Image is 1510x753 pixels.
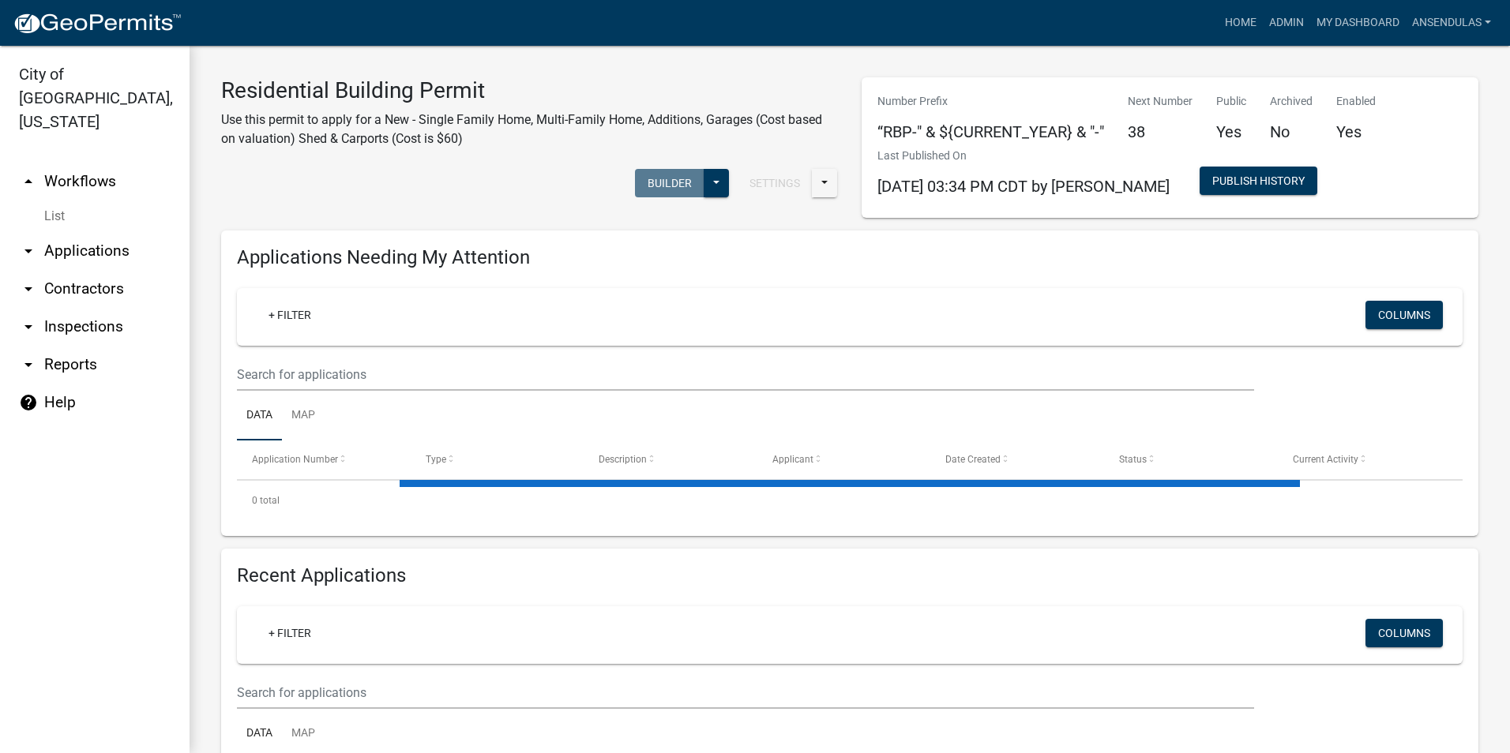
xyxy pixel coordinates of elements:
h5: Yes [1336,122,1376,141]
button: Settings [737,169,813,197]
a: + Filter [256,619,324,647]
button: Columns [1365,619,1443,647]
button: Columns [1365,301,1443,329]
div: 0 total [237,481,1463,520]
datatable-header-cell: Current Activity [1277,440,1451,478]
datatable-header-cell: Status [1104,440,1278,478]
h4: Applications Needing My Attention [237,246,1463,269]
span: Status [1119,454,1147,465]
p: Enabled [1336,93,1376,110]
span: Application Number [252,454,338,465]
span: Date Created [945,454,1001,465]
button: Publish History [1200,167,1317,195]
datatable-header-cell: Application Number [237,440,411,478]
a: Map [282,391,325,441]
p: Use this permit to apply for a New - Single Family Home, Multi-Family Home, Additions, Garages (C... [221,111,838,148]
h4: Recent Applications [237,564,1463,587]
a: + Filter [256,301,324,329]
h5: 38 [1128,122,1193,141]
wm-modal-confirm: Workflow Publish History [1200,176,1317,189]
datatable-header-cell: Applicant [757,440,931,478]
span: Type [426,454,446,465]
i: arrow_drop_down [19,355,38,374]
i: arrow_drop_down [19,317,38,336]
a: Data [237,391,282,441]
input: Search for applications [237,676,1254,709]
i: arrow_drop_down [19,242,38,260]
p: Number Prefix [877,93,1104,110]
a: My Dashboard [1310,8,1406,38]
p: Next Number [1128,93,1193,110]
datatable-header-cell: Description [584,440,757,478]
p: Archived [1270,93,1313,110]
h5: No [1270,122,1313,141]
a: Home [1219,8,1263,38]
datatable-header-cell: Type [411,440,584,478]
i: arrow_drop_down [19,279,38,298]
span: Current Activity [1293,454,1358,465]
a: ansendulas [1406,8,1497,38]
datatable-header-cell: Date Created [930,440,1104,478]
span: Description [599,454,647,465]
h5: “RBP-" & ${CURRENT_YEAR} & "-" [877,122,1104,141]
p: Last Published On [877,148,1170,164]
span: [DATE] 03:34 PM CDT by [PERSON_NAME] [877,177,1170,196]
p: Public [1216,93,1246,110]
h5: Yes [1216,122,1246,141]
a: Admin [1263,8,1310,38]
h3: Residential Building Permit [221,77,838,104]
i: arrow_drop_up [19,172,38,191]
span: Applicant [772,454,813,465]
i: help [19,393,38,412]
input: Search for applications [237,358,1254,391]
button: Builder [635,169,704,197]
